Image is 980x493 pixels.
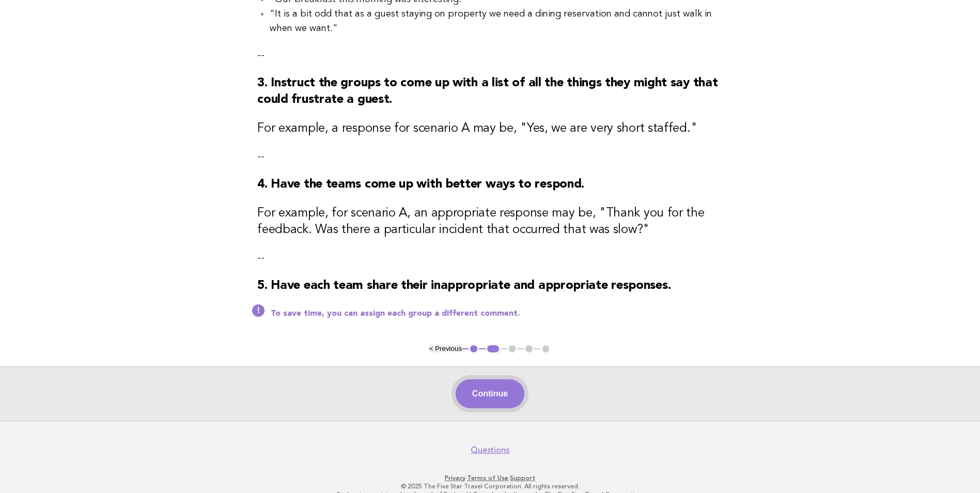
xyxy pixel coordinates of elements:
[257,280,671,292] strong: 5. Have each team share their inappropriate and appropriate responses.
[257,251,723,265] p: --
[469,344,479,354] button: 1
[486,344,501,354] button: 2
[257,205,723,238] h3: For example, for scenario A, an appropriate response may be, "Thank you for the feedback. Was the...
[445,474,465,482] a: Privacy
[456,379,524,408] button: Continue
[257,178,584,191] strong: 4. Have the teams come up with better ways to respond.
[271,309,723,319] p: To save time, you can assign each group a different comment.
[257,120,723,137] h3: For example, a response for scenario A may be, "Yes, we are very short staffed."
[257,48,723,63] p: --
[429,345,462,352] button: < Previous
[270,7,723,36] li: "It is a bit odd that as a guest staying on property we need a dining reservation and cannot just...
[467,474,508,482] a: Terms of Use
[471,445,509,455] a: Questions
[174,482,806,490] p: © 2025 The Five Star Travel Corporation. All rights reserved.
[257,149,723,164] p: --
[257,77,718,106] strong: 3. Instruct the groups to come up with a list of all the things they might say that could frustra...
[174,474,806,482] p: · ·
[510,474,535,482] a: Support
